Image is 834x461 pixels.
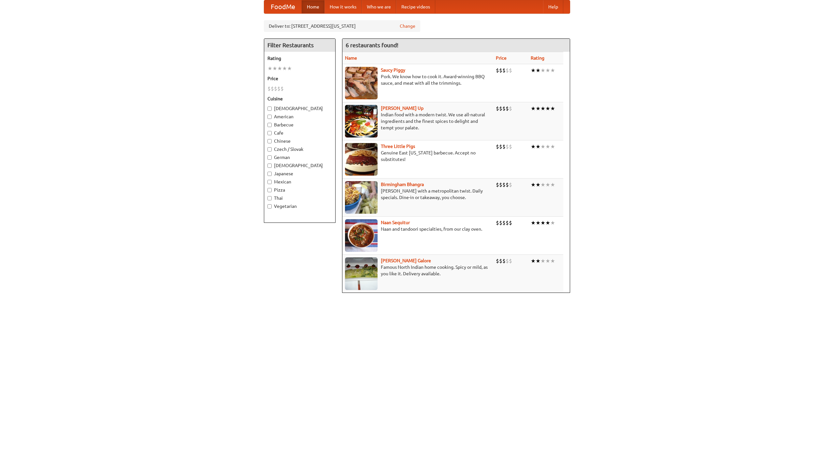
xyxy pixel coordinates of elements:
[267,179,332,185] label: Mexican
[540,143,545,150] li: ★
[545,219,550,226] li: ★
[381,144,415,149] a: Three Little Pigs
[531,257,536,265] li: ★
[267,146,332,152] label: Czech / Slovak
[531,55,544,61] a: Rating
[381,258,431,263] a: [PERSON_NAME] Galore
[506,219,509,226] li: $
[531,219,536,226] li: ★
[345,181,378,214] img: bhangra.jpg
[345,111,491,131] p: Indian food with a modern twist. We use all-natural ingredients and the finest spices to delight ...
[267,195,332,201] label: Thai
[345,150,491,163] p: Genuine East [US_STATE] barbecue. Accept no substitutes!
[267,187,332,193] label: Pizza
[267,130,332,136] label: Cafe
[280,85,284,92] li: $
[509,219,512,226] li: $
[267,188,272,192] input: Pizza
[345,257,378,290] img: currygalore.jpg
[499,67,502,74] li: $
[543,0,563,13] a: Help
[345,264,491,277] p: Famous North Indian home cooking. Spicy or mild, as you like it. Delivery available.
[381,106,424,111] b: [PERSON_NAME] Up
[531,67,536,74] li: ★
[509,257,512,265] li: $
[345,219,378,252] img: naansequitur.jpg
[396,0,435,13] a: Recipe videos
[496,105,499,112] li: $
[345,105,378,137] img: curryup.jpg
[550,105,555,112] li: ★
[267,154,332,161] label: German
[506,105,509,112] li: $
[531,181,536,188] li: ★
[346,42,398,48] ng-pluralize: 6 restaurants found!
[267,170,332,177] label: Japanese
[540,219,545,226] li: ★
[381,182,424,187] a: Birmingham Bhangra
[272,65,277,72] li: ★
[267,55,332,62] h5: Rating
[536,143,540,150] li: ★
[536,105,540,112] li: ★
[531,105,536,112] li: ★
[400,23,415,29] a: Change
[267,180,272,184] input: Mexican
[499,257,502,265] li: $
[499,181,502,188] li: $
[540,257,545,265] li: ★
[267,131,272,135] input: Cafe
[536,181,540,188] li: ★
[324,0,362,13] a: How it works
[496,181,499,188] li: $
[531,143,536,150] li: ★
[267,95,332,102] h5: Cuisine
[506,143,509,150] li: $
[540,67,545,74] li: ★
[267,65,272,72] li: ★
[267,107,272,111] input: [DEMOGRAPHIC_DATA]
[271,85,274,92] li: $
[550,143,555,150] li: ★
[499,105,502,112] li: $
[499,219,502,226] li: $
[502,219,506,226] li: $
[267,105,332,112] label: [DEMOGRAPHIC_DATA]
[509,67,512,74] li: $
[496,257,499,265] li: $
[345,188,491,201] p: [PERSON_NAME] with a metropolitan twist. Daily specials. Dine-in or takeaway, you choose.
[550,219,555,226] li: ★
[345,143,378,176] img: littlepigs.jpg
[506,181,509,188] li: $
[381,220,410,225] a: Naan Sequitur
[502,257,506,265] li: $
[362,0,396,13] a: Who we are
[381,67,405,73] a: Saucy Piggy
[345,226,491,232] p: Naan and tandoori specialties, from our clay oven.
[302,0,324,13] a: Home
[345,67,378,99] img: saucy.jpg
[502,143,506,150] li: $
[550,67,555,74] li: ★
[345,55,357,61] a: Name
[264,20,420,32] div: Deliver to: [STREET_ADDRESS][US_STATE]
[267,123,272,127] input: Barbecue
[267,196,272,200] input: Thai
[267,85,271,92] li: $
[274,85,277,92] li: $
[550,181,555,188] li: ★
[545,143,550,150] li: ★
[264,39,335,52] h4: Filter Restaurants
[499,143,502,150] li: $
[506,257,509,265] li: $
[264,0,302,13] a: FoodMe
[496,143,499,150] li: $
[267,139,272,143] input: Chinese
[545,105,550,112] li: ★
[502,67,506,74] li: $
[277,85,280,92] li: $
